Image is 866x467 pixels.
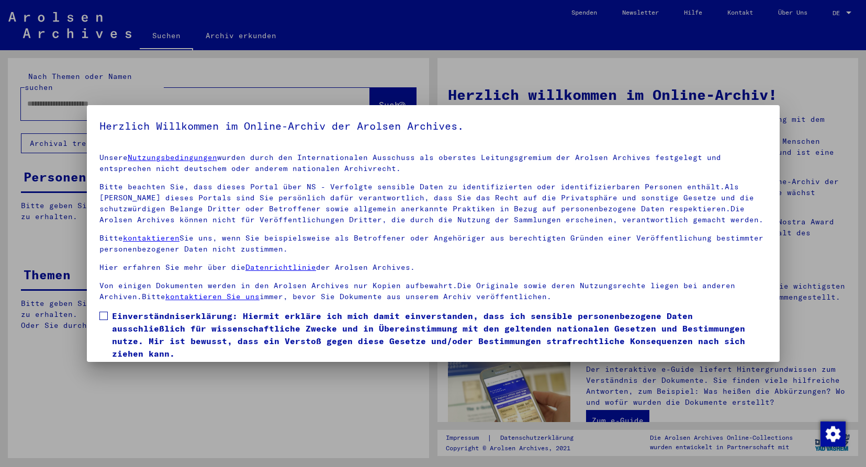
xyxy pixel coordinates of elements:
a: Datenrichtlinie [245,263,316,272]
a: Nutzungsbedingungen [128,153,217,162]
p: Bitte Sie uns, wenn Sie beispielsweise als Betroffener oder Angehöriger aus berechtigten Gründen ... [99,233,767,255]
a: kontaktieren [123,233,179,243]
h5: Herzlich Willkommen im Online-Archiv der Arolsen Archives. [99,118,767,134]
a: kontaktieren Sie uns [165,292,260,301]
p: Von einigen Dokumenten werden in den Arolsen Archives nur Kopien aufbewahrt.Die Originale sowie d... [99,280,767,302]
p: Unsere wurden durch den Internationalen Ausschuss als oberstes Leitungsgremium der Arolsen Archiv... [99,152,767,174]
img: Zustimmung ändern [820,422,846,447]
p: Hier erfahren Sie mehr über die der Arolsen Archives. [99,262,767,273]
div: Zustimmung ändern [820,421,845,446]
p: Bitte beachten Sie, dass dieses Portal über NS - Verfolgte sensible Daten zu identifizierten oder... [99,181,767,225]
span: Einverständniserklärung: Hiermit erkläre ich mich damit einverstanden, dass ich sensible personen... [112,310,767,360]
